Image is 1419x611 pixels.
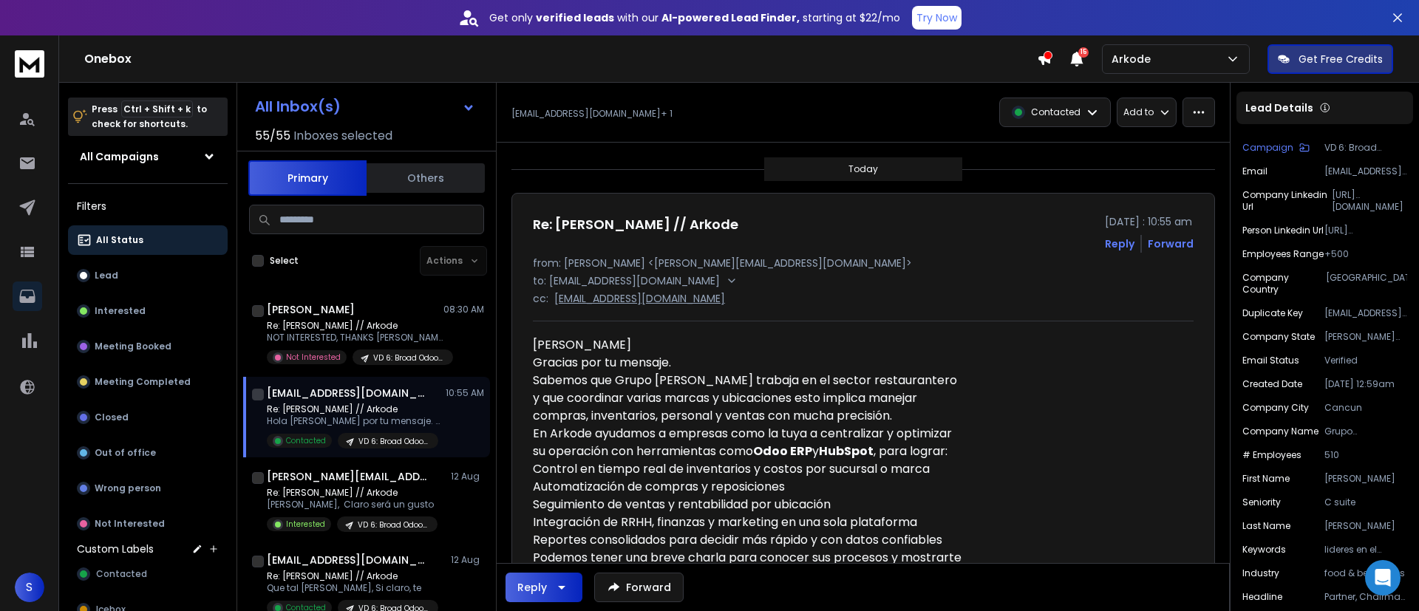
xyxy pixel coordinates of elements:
[848,163,878,175] p: Today
[1324,567,1407,579] p: food & beverages
[1324,496,1407,508] p: C suite
[533,513,964,531] div: Integración de RRHH, finanzas y marketing en una sola plataforma
[511,108,673,120] p: [EMAIL_ADDRESS][DOMAIN_NAME] + 1
[1242,426,1318,437] p: Company Name
[443,304,484,315] p: 08:30 AM
[1326,272,1407,296] p: [GEOGRAPHIC_DATA]
[661,10,800,25] strong: AI-powered Lead Finder,
[267,553,429,567] h1: [EMAIL_ADDRESS][DOMAIN_NAME]
[270,255,299,267] label: Select
[446,387,484,399] p: 10:55 AM
[533,496,964,513] div: Seguimiento de ventas y rentabilidad por ubicación
[1242,473,1290,485] p: First Name
[1324,248,1407,260] p: +500
[753,443,812,460] strong: Odoo ERP
[68,225,228,255] button: All Status
[95,518,165,530] p: Not Interested
[373,352,444,363] p: VD 6: Broad Odoo_Campaign - ARKODE
[1242,378,1302,390] p: Created Date
[95,376,191,388] p: Meeting Completed
[68,474,228,503] button: Wrong person
[1324,520,1407,532] p: [PERSON_NAME]
[1299,52,1383,66] p: Get Free Credits
[1112,52,1157,66] p: Arkode
[1365,560,1401,595] div: Open Intercom Messenger
[1242,591,1282,603] p: Headline
[1242,189,1332,213] p: Company Linkedin Url
[1324,591,1407,603] p: Partner, Chairman & CEO
[96,568,147,580] span: Contacted
[533,273,723,288] p: to: [EMAIL_ADDRESS][DOMAIN_NAME]
[1242,355,1299,366] p: Email Status
[358,436,429,447] p: VD 6: Broad Odoo_Campaign - ARKODE
[267,302,355,317] h1: [PERSON_NAME]
[1245,100,1313,115] p: Lead Details
[68,438,228,468] button: Out of office
[533,478,964,496] div: Automatización de compras y reposiciones
[92,102,207,132] p: Press to check for shortcuts.
[533,256,1194,270] p: from: [PERSON_NAME] <[PERSON_NAME][EMAIL_ADDRESS][DOMAIN_NAME]>
[489,10,900,25] p: Get only with our starting at $22/mo
[267,487,438,499] p: Re: [PERSON_NAME] // Arkode
[533,354,964,425] div: Gracias por tu mensaje. Sabemos que Grupo [PERSON_NAME] trabaja en el sector restaurantero y que ...
[533,460,964,478] div: Control en tiempo real de inventarios y costos por sucursal o marca
[1324,402,1407,414] p: Cancun
[1242,402,1309,414] p: Company City
[1242,307,1303,319] p: Duplicate Key
[1242,142,1310,154] button: Campaign
[1078,47,1089,58] span: 15
[255,127,290,145] span: 55 / 55
[77,542,154,556] h3: Custom Labels
[1324,355,1407,366] p: Verified
[95,341,171,352] p: Meeting Booked
[96,234,143,246] p: All Status
[95,447,156,459] p: Out of office
[819,443,874,460] strong: HubSpot
[267,320,444,332] p: Re: [PERSON_NAME] // Arkode
[554,291,725,306] p: [EMAIL_ADDRESS][DOMAIN_NAME]
[912,6,962,30] button: Try Now
[267,415,444,427] p: Hola [PERSON_NAME] por tu mensaje. Sabemos
[15,50,44,78] img: logo
[95,305,146,317] p: Interested
[1242,225,1324,236] p: Person Linkedin Url
[594,573,684,602] button: Forward
[1242,544,1286,556] p: Keywords
[1123,106,1154,118] p: Add to
[1324,165,1407,177] p: [EMAIL_ADDRESS][DOMAIN_NAME]
[255,99,341,114] h1: All Inbox(s)
[1324,449,1407,461] p: 510
[506,573,582,602] button: Reply
[1242,248,1324,260] p: Employees Range
[267,386,429,400] h1: [EMAIL_ADDRESS][DOMAIN_NAME] +1
[243,92,487,121] button: All Inbox(s)
[1267,44,1393,74] button: Get Free Credits
[68,403,228,432] button: Closed
[68,296,228,326] button: Interested
[1324,331,1407,343] p: [PERSON_NAME] Roo
[1242,449,1301,461] p: # Employees
[68,332,228,361] button: Meeting Booked
[1105,214,1194,229] p: [DATE] : 10:55 am
[1242,520,1290,532] p: Last Name
[84,50,1037,68] h1: Onebox
[286,435,326,446] p: Contacted
[286,519,325,530] p: Interested
[536,10,614,25] strong: verified leads
[95,270,118,281] p: Lead
[1242,165,1267,177] p: Email
[533,531,964,549] div: Reportes consolidados para decidir más rápido y con datos confiables
[267,570,438,582] p: Re: [PERSON_NAME] // Arkode
[68,367,228,397] button: Meeting Completed
[1242,272,1326,296] p: Company Country
[451,554,484,566] p: 12 Aug
[533,425,964,460] div: En Arkode ayudamos a empresas como la tuya a centralizar y optimizar su operación con herramienta...
[68,559,228,589] button: Contacted
[533,214,738,235] h1: Re: [PERSON_NAME] // Arkode
[68,509,228,539] button: Not Interested
[80,149,159,164] h1: All Campaigns
[15,573,44,602] button: S
[533,291,548,306] p: cc:
[286,352,341,363] p: Not Interested
[267,499,438,511] p: [PERSON_NAME], Claro será un gusto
